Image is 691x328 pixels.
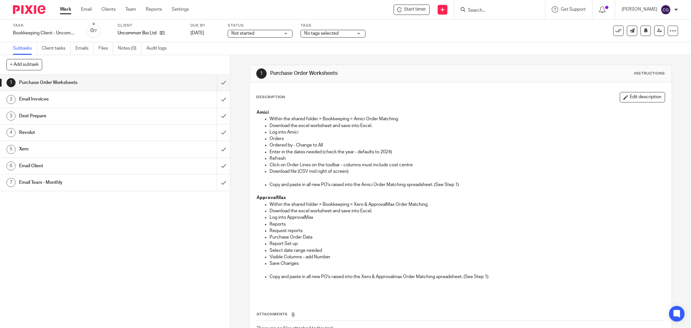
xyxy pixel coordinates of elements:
input: Search [467,8,525,14]
p: Within the shared folder > Bookkeeping > Amici Order Matching [270,116,665,122]
div: 1 [256,68,267,79]
div: 4 [6,128,16,137]
p: Click on Order Lines on the toolbar - columns must include cost centre [270,162,665,168]
label: Due by [190,23,220,28]
h1: Email Client [19,161,147,171]
a: Client tasks [42,42,71,55]
a: Email [81,6,92,13]
p: Request reports [270,228,665,234]
a: Work [60,6,71,13]
div: 7 [6,178,16,187]
p: [PERSON_NAME] [622,6,657,13]
a: Settings [172,6,189,13]
strong: Amici [257,110,269,115]
div: Instructions [634,71,665,76]
p: Save Changes [270,260,665,267]
h1: Email Team - Monthly [19,178,147,187]
div: 0 [90,27,97,34]
span: Start timer [404,6,426,13]
a: Notes (0) [118,42,142,55]
h1: Purchase Order Worksheets [19,78,147,88]
label: Client [118,23,182,28]
p: Refresh [270,155,665,162]
p: Ordered by - Change to All [270,142,665,148]
span: Attachments [257,312,288,316]
p: Description [256,95,285,100]
strong: ApprovalMax [257,195,286,200]
p: Copy and paste in all new PO's raised into the Xero & Approvalmax Order Matching spreadsheet. (Se... [270,274,665,280]
p: Select date range needed [270,247,665,254]
a: Subtasks [13,42,37,55]
div: 1 [6,78,16,87]
p: Within the shared folder > Bookkeeping > Xero & ApprovalMax Order Matching [270,201,665,208]
button: Edit description [620,92,665,102]
span: [DATE] [190,31,204,35]
p: Purchase Order Data [270,234,665,240]
p: Log into ApprovalMax [270,214,665,221]
h1: Xero [19,144,147,154]
p: Visible Columns - add Number [270,254,665,260]
span: No tags selected [304,31,339,36]
p: Reports [270,221,665,228]
img: svg%3E [661,5,671,15]
p: Report Set up [270,240,665,247]
a: Clients [101,6,116,13]
label: Task [13,23,78,28]
p: Download the excel worksheet and save into Excel. [270,208,665,214]
p: Orders [270,135,665,142]
p: Enter in the dates needed (check the year - defaults to 2024) [270,149,665,155]
a: Files [98,42,113,55]
h1: Email Invoices [19,94,147,104]
a: Audit logs [146,42,171,55]
div: 5 [6,145,16,154]
label: Tags [301,23,365,28]
p: Download the excel worksheet and save into Excel. [270,123,665,129]
div: 3 [6,111,16,121]
p: Download file (CSV mid right of screen) [270,168,665,175]
span: Get Support [561,7,586,12]
div: 6 [6,161,16,170]
small: /7 [93,29,97,33]
h1: Dext Prepare [19,111,147,121]
a: Emails [75,42,94,55]
div: Uncommon Bio Ltd - Bookkeeping Client - Uncommon [394,5,430,15]
p: Copy and paste in all new PO's raised into the Amici Order Matching spreadsheet. (See Step 1) [270,182,665,188]
h1: Purchase Order Worksheets [270,70,475,77]
p: Log into Amici [270,129,665,135]
span: Not started [231,31,254,36]
p: Uncommon Bio Ltd [118,30,156,36]
div: 2 [6,95,16,104]
img: Pixie [13,5,45,14]
h1: Revolut [19,128,147,137]
a: Team [125,6,136,13]
div: Bookkeeping Client - Uncommon [13,30,78,36]
a: Reports [146,6,162,13]
label: Status [228,23,293,28]
button: + Add subtask [6,59,42,70]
